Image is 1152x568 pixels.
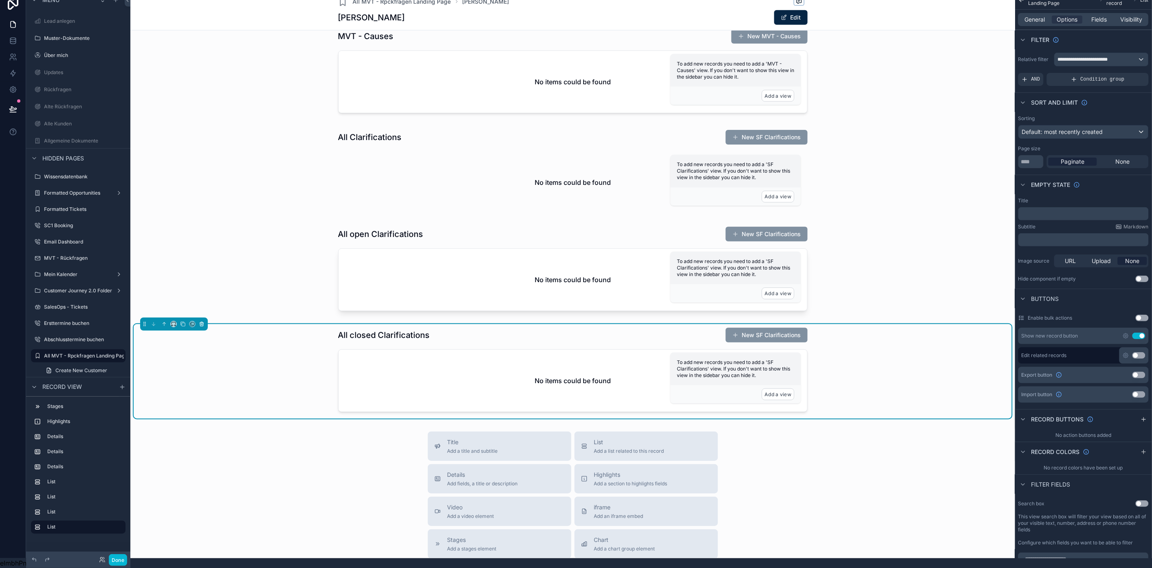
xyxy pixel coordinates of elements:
[44,304,124,310] label: SalesOps - Tickets
[1018,197,1029,204] label: Title
[535,376,611,386] h2: No items could be found
[594,480,667,487] span: Add a section to highlights fields
[31,170,126,183] a: Wissensdatenbank
[1022,372,1053,378] span: Export button
[44,52,124,59] label: Über mich
[31,100,126,113] a: Alte Rückfragen
[1061,158,1085,166] span: Paginate
[1018,500,1045,507] label: Search box
[1018,276,1076,282] div: Hide component if empty
[575,432,718,461] button: ListAdd a list related to this record
[762,90,794,102] button: Add a view
[44,287,112,294] label: Customer Journey 2.0 Folder
[1031,99,1078,107] span: Sort And Limit
[1028,315,1073,321] label: Enable bulk actions
[762,287,794,299] button: Add a view
[594,503,643,511] span: iframe
[575,529,718,559] button: ChartAdd a chart group element
[31,32,126,45] a: Muster-Dokumente
[428,432,571,461] button: TitleAdd a title and subtitle
[44,190,112,196] label: Formatted Opportunities
[1018,258,1051,264] label: Image source
[44,138,124,144] label: Allgemeine Dokumente
[594,438,664,446] span: List
[31,219,126,232] a: SC1 Booking
[44,239,124,245] label: Email Dashboard
[47,449,122,455] label: Details
[594,546,655,552] span: Add a chart group element
[1081,76,1125,83] span: Condition group
[47,464,122,470] label: Details
[575,497,718,526] button: iframeAdd an iframe embed
[762,388,794,400] button: Add a view
[42,383,82,391] span: Record view
[1124,224,1149,230] span: Markdown
[1031,76,1040,83] span: AND
[47,479,122,485] label: List
[428,464,571,493] button: DetailsAdd fields, a title or description
[762,191,794,202] button: Add a view
[47,494,122,500] label: List
[447,513,494,520] span: Add a video element
[447,536,497,544] span: Stages
[594,471,667,479] span: Highlights
[1025,15,1046,24] span: General
[31,333,126,346] a: Abschlusstermine buchen
[31,252,126,265] a: MVT - Rückfragen
[55,367,107,374] span: Create New Customer
[1031,448,1080,456] span: Record colors
[1018,224,1036,230] label: Subtitle
[1018,125,1149,139] button: Default: most recently created
[44,103,124,110] label: Alte Rückfragen
[1015,461,1152,474] div: No record colors have been set up
[47,419,122,425] label: Highlights
[31,117,126,130] a: Alle Kunden
[31,349,126,362] a: All MVT - Rpckfragen Landing Page
[1057,15,1078,24] span: Options
[1031,415,1084,423] span: Record buttons
[31,284,126,297] a: Customer Journey 2.0 Folder
[47,524,119,531] label: List
[26,397,130,542] div: scrollable content
[1031,181,1071,189] span: Empty state
[31,186,126,200] a: Formatted Opportunities
[1092,257,1111,265] span: Upload
[44,222,124,229] label: SC1 Booking
[31,134,126,147] a: Allgemeine Dokumente
[47,434,122,440] label: Details
[1018,145,1041,152] label: Page size
[594,448,664,454] span: Add a list related to this record
[44,353,128,359] label: All MVT - Rpckfragen Landing Page
[31,203,126,216] a: Formatted Tickets
[1031,295,1059,303] span: Buttons
[31,300,126,314] a: SalesOps - Tickets
[1022,391,1053,398] span: Import button
[594,536,655,544] span: Chart
[447,503,494,511] span: Video
[44,336,124,343] label: Abschlusstermine buchen
[1018,207,1149,220] div: scrollable content
[1121,15,1143,24] span: Visibility
[41,364,126,377] a: Create New Customer
[47,404,122,410] label: Stages
[1126,257,1140,265] span: None
[428,529,571,559] button: StagesAdd a stages element
[31,235,126,248] a: Email Dashboard
[44,35,124,42] label: Muster-Dokumente
[44,18,124,24] label: Lead anlegen
[447,448,498,454] span: Add a title and subtitle
[447,438,498,446] span: Title
[47,509,122,515] label: List
[1018,513,1149,533] label: This view search box will filter your view based on all of your visible text, number, address or ...
[31,15,126,28] a: Lead anlegen
[44,271,112,278] label: Mein Kalender
[1065,257,1076,265] span: URL
[1116,224,1149,230] a: Markdown
[44,206,124,213] label: Formatted Tickets
[447,471,518,479] span: Details
[1092,15,1108,24] span: Fields
[42,154,84,162] span: Hidden pages
[447,546,497,552] span: Add a stages element
[1116,158,1130,166] span: None
[31,83,126,96] a: Rückfragen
